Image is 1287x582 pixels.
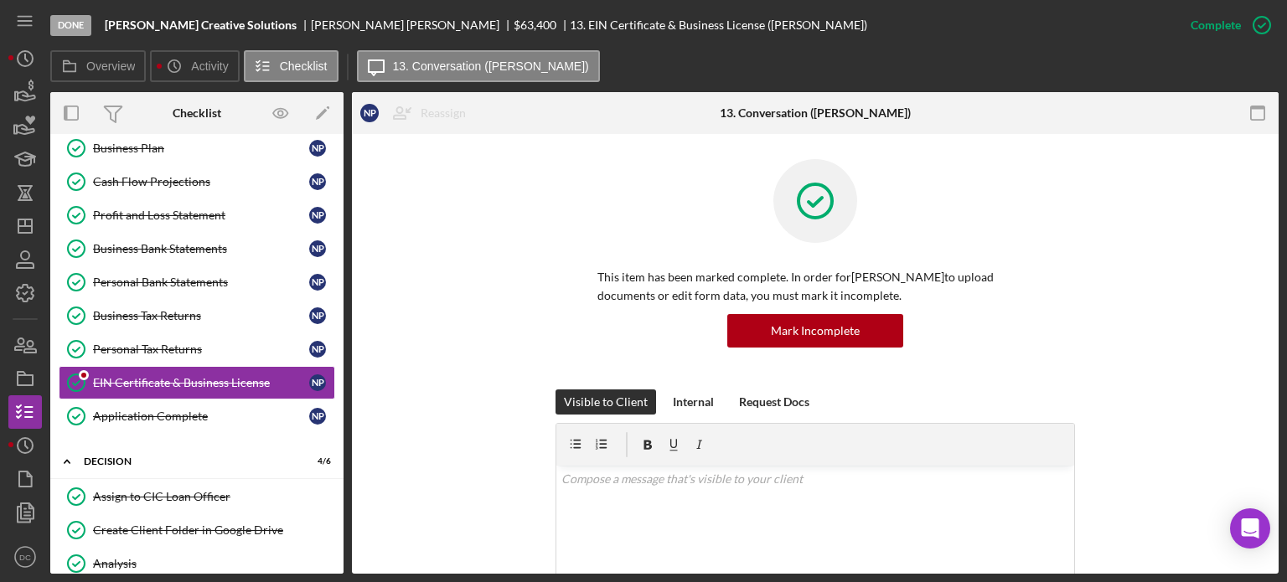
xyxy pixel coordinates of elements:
[93,557,334,570] div: Analysis
[93,490,334,503] div: Assign to CIC Loan Officer
[393,59,589,73] label: 13. Conversation ([PERSON_NAME])
[93,142,309,155] div: Business Plan
[514,18,556,32] div: $63,400
[93,309,309,322] div: Business Tax Returns
[771,314,860,348] div: Mark Incomplete
[86,59,135,73] label: Overview
[421,96,466,130] div: Reassign
[1230,508,1270,549] div: Open Intercom Messenger
[309,374,326,391] div: N P
[59,366,335,399] a: EIN Certificate & Business LicenseNP
[720,106,911,120] div: 13. Conversation ([PERSON_NAME])
[1191,8,1241,42] div: Complete
[93,276,309,289] div: Personal Bank Statements
[1174,8,1279,42] button: Complete
[59,399,335,433] a: Application CompleteNP
[93,242,309,255] div: Business Bank Statements
[191,59,228,73] label: Activity
[570,18,867,32] div: 13. EIN Certificate & Business License ([PERSON_NAME])
[309,274,326,291] div: N P
[59,332,335,366] a: Personal Tax ReturnsNP
[311,18,514,32] div: [PERSON_NAME] [PERSON_NAME]
[59,480,335,513] a: Assign to CIC Loan Officer
[731,389,818,415] button: Request Docs
[597,268,1033,306] p: This item has been marked complete. In order for [PERSON_NAME] to upload documents or edit form d...
[50,15,91,36] div: Done
[360,104,379,122] div: N P
[50,50,146,82] button: Overview
[59,131,335,165] a: Business PlanNP
[352,96,483,130] button: NPReassign
[309,173,326,190] div: N P
[93,175,309,188] div: Cash Flow Projections
[664,389,722,415] button: Internal
[280,59,328,73] label: Checklist
[309,408,326,425] div: N P
[150,50,239,82] button: Activity
[93,523,334,537] div: Create Client Folder in Google Drive
[19,553,31,562] text: DC
[8,540,42,574] button: DC
[93,343,309,356] div: Personal Tax Returns
[564,389,648,415] div: Visible to Client
[59,265,335,299] a: Personal Bank StatementsNP
[105,18,297,32] b: [PERSON_NAME] Creative Solutions
[173,106,221,120] div: Checklist
[59,232,335,265] a: Business Bank StatementsNP
[309,140,326,157] div: N P
[84,456,289,466] div: Decision
[93,409,309,423] div: Application Complete
[244,50,339,82] button: Checklist
[309,307,326,324] div: N P
[59,513,335,547] a: Create Client Folder in Google Drive
[309,341,326,358] div: N P
[93,376,309,389] div: EIN Certificate & Business License
[673,389,714,415] div: Internal
[301,456,331,466] div: 4 / 6
[309,240,326,257] div: N P
[309,207,326,224] div: N P
[93,209,309,222] div: Profit and Loss Statement
[59,198,335,232] a: Profit and Loss StatementNP
[727,314,903,348] button: Mark Incomplete
[357,50,600,82] button: 13. Conversation ([PERSON_NAME])
[59,165,335,198] a: Cash Flow ProjectionsNP
[59,299,335,332] a: Business Tax ReturnsNP
[739,389,809,415] div: Request Docs
[556,389,656,415] button: Visible to Client
[59,547,335,580] a: Analysis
